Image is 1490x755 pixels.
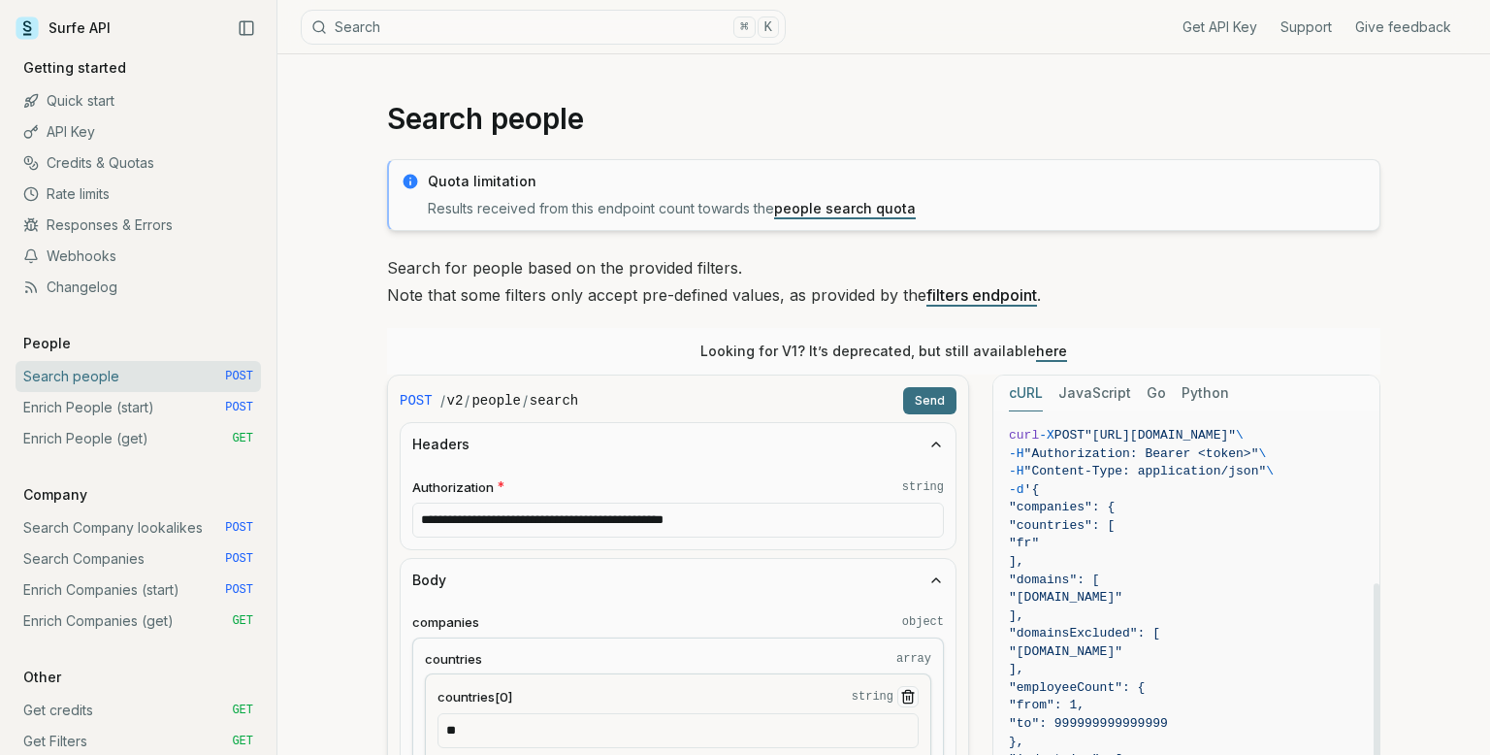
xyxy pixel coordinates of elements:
span: "countries": [ [1009,518,1115,533]
p: Results received from this endpoint count towards the [428,199,1368,218]
a: Enrich Companies (start) POST [16,574,261,606]
span: GET [232,703,253,718]
span: \ [1266,464,1274,478]
span: POST [400,391,433,410]
a: people search quota [774,200,916,216]
code: object [902,614,944,630]
p: Other [16,668,69,687]
span: POST [225,582,253,598]
span: POST [1054,428,1085,443]
a: API Key [16,116,261,148]
a: Credits & Quotas [16,148,261,179]
span: ], [1009,608,1024,623]
span: POST [225,520,253,536]
span: curl [1009,428,1039,443]
button: Python [1182,376,1229,411]
span: GET [232,613,253,629]
span: POST [225,551,253,567]
code: string [902,479,944,495]
p: Getting started [16,58,134,78]
span: "[DOMAIN_NAME]" [1009,590,1122,605]
span: \ [1258,446,1266,461]
a: Search Companies POST [16,543,261,574]
span: "domains": [ [1009,573,1100,587]
kbd: K [758,16,779,38]
button: Collapse Sidebar [232,14,261,43]
span: "Content-Type: application/json" [1024,464,1267,478]
p: Quota limitation [428,172,1368,191]
span: -H [1009,464,1024,478]
span: -d [1009,482,1024,497]
code: array [896,651,931,667]
span: / [465,391,470,410]
a: Get credits GET [16,695,261,726]
a: Rate limits [16,179,261,210]
button: JavaScript [1058,376,1131,411]
span: "domainsExcluded": [ [1009,626,1160,640]
span: "fr" [1009,536,1039,550]
button: Send [903,387,956,414]
a: Enrich People (get) GET [16,423,261,454]
a: filters endpoint [926,285,1037,305]
p: Company [16,485,95,505]
span: "to": 999999999999999 [1009,716,1168,731]
span: countries [425,650,482,669]
span: "[URL][DOMAIN_NAME]" [1085,428,1236,443]
span: POST [225,369,253,384]
a: Responses & Errors [16,210,261,241]
code: v2 [447,391,464,410]
span: GET [232,734,253,749]
a: Search people POST [16,361,261,392]
code: people [471,391,520,410]
span: ], [1009,554,1024,569]
span: Authorization [412,478,494,497]
h1: Search people [387,101,1380,136]
code: search [530,391,578,410]
span: "Authorization: Bearer <token>" [1024,446,1259,461]
code: string [852,689,893,705]
a: Enrich Companies (get) GET [16,606,261,637]
a: Changelog [16,272,261,303]
button: Remove Item [897,686,919,707]
p: Looking for V1? It’s deprecated, but still available [700,342,1067,361]
span: -H [1009,446,1024,461]
button: Search⌘K [301,10,786,45]
button: Headers [401,423,956,466]
p: Search for people based on the provided filters. Note that some filters only accept pre-defined v... [387,254,1380,309]
kbd: ⌘ [733,16,755,38]
span: GET [232,431,253,446]
span: countries[0] [437,688,512,706]
a: here [1036,343,1067,359]
span: POST [225,400,253,415]
a: Give feedback [1355,17,1451,37]
span: / [523,391,528,410]
span: -X [1039,428,1054,443]
span: "from": 1, [1009,698,1085,712]
a: Support [1280,17,1332,37]
span: }, [1009,735,1024,749]
span: / [440,391,445,410]
span: ], [1009,662,1024,676]
a: Surfe API [16,14,111,43]
a: Webhooks [16,241,261,272]
p: People [16,334,79,353]
a: Search Company lookalikes POST [16,512,261,543]
a: Get API Key [1182,17,1257,37]
span: '{ [1024,482,1040,497]
a: Quick start [16,85,261,116]
button: Go [1147,376,1166,411]
button: cURL [1009,376,1043,411]
span: companies [412,613,479,632]
span: "companies": { [1009,500,1115,514]
button: Body [401,559,956,602]
a: Enrich People (start) POST [16,392,261,423]
span: "[DOMAIN_NAME]" [1009,644,1122,659]
span: "employeeCount": { [1009,680,1145,695]
span: \ [1236,428,1244,443]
